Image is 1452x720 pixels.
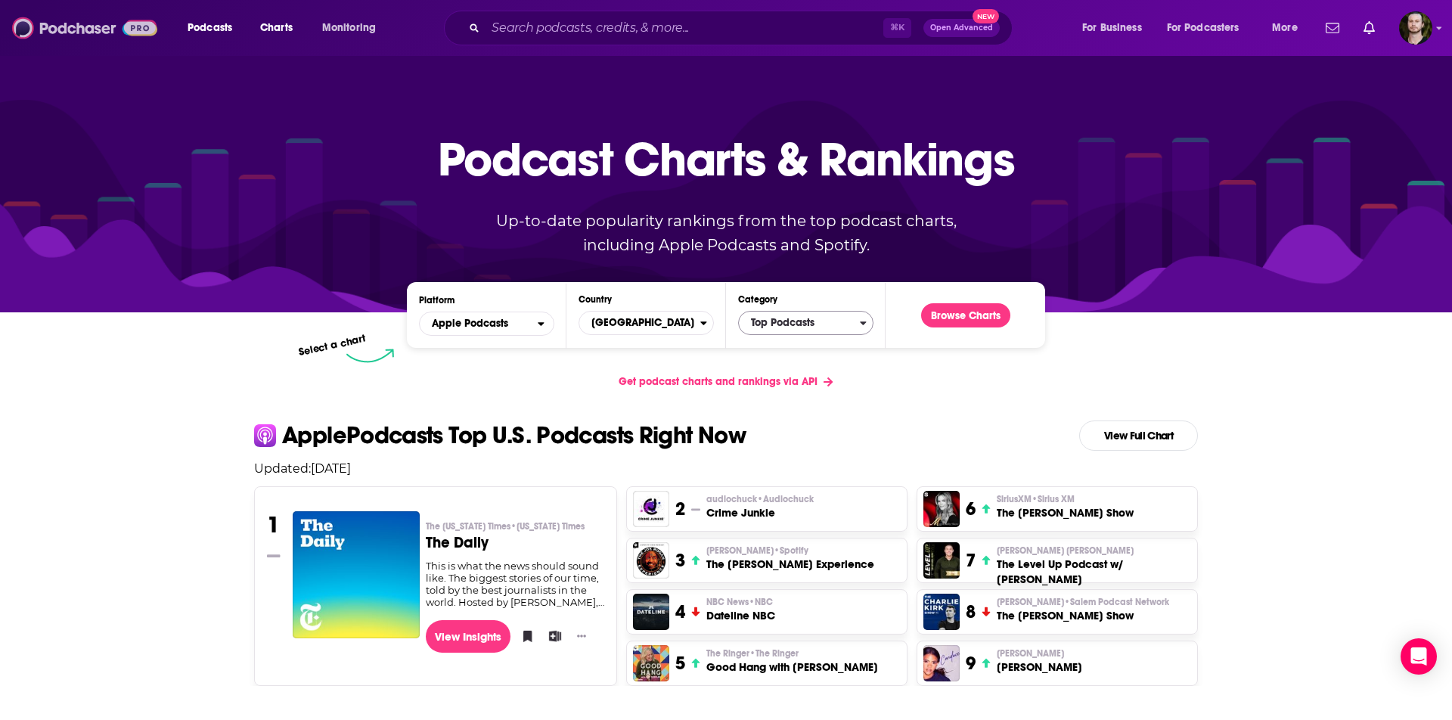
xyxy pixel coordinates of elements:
[706,647,878,659] p: The Ringer • The Ringer
[706,596,775,608] p: NBC News • NBC
[749,597,773,607] span: • NBC
[930,24,993,32] span: Open Advanced
[966,652,976,675] h3: 9
[177,16,252,40] button: open menu
[997,505,1134,520] h3: The [PERSON_NAME] Show
[419,312,554,336] h2: Platforms
[774,545,808,556] span: • Spotify
[1261,16,1317,40] button: open menu
[706,557,874,572] h3: The [PERSON_NAME] Experience
[706,493,814,505] span: audiochuck
[706,608,775,623] h3: Dateline NBC
[426,520,585,532] span: The [US_STATE] Times
[633,542,669,579] img: The Joe Rogan Experience
[293,511,420,638] a: The Daily
[997,596,1169,608] span: [PERSON_NAME]
[1072,16,1161,40] button: open menu
[438,110,1015,208] p: Podcast Charts & Rankings
[997,493,1134,505] p: SiriusXM • Sirius XM
[346,349,394,363] img: select arrow
[188,17,232,39] span: Podcasts
[706,545,874,557] p: Joe Rogan • Spotify
[997,557,1191,587] h3: The Level Up Podcast w/ [PERSON_NAME]
[1357,15,1381,41] a: Show notifications dropdown
[997,659,1082,675] h3: [PERSON_NAME]
[1064,597,1169,607] span: • Salem Podcast Network
[966,498,976,520] h3: 6
[633,645,669,681] img: Good Hang with Amy Poehler
[517,625,532,647] button: Bookmark Podcast
[997,596,1169,608] p: Charlie Kirk • Salem Podcast Network
[1399,11,1432,45] span: Logged in as OutlierAudio
[997,545,1134,557] span: [PERSON_NAME] [PERSON_NAME]
[923,645,960,681] img: Candace
[267,511,280,538] h3: 1
[997,608,1169,623] h3: The [PERSON_NAME] Show
[1401,638,1437,675] div: Open Intercom Messenger
[997,493,1075,505] span: SiriusXM
[619,375,818,388] span: Get podcast charts and rankings via API
[426,520,605,560] a: The [US_STATE] Times•[US_STATE] TimesThe Daily
[254,424,276,446] img: apple Icon
[260,17,293,39] span: Charts
[973,9,1000,23] span: New
[966,549,976,572] h3: 7
[419,312,554,336] button: open menu
[607,363,845,400] a: Get podcast charts and rankings via API
[921,303,1010,327] button: Browse Charts
[997,545,1191,587] a: [PERSON_NAME] [PERSON_NAME]The Level Up Podcast w/ [PERSON_NAME]
[923,542,960,579] img: The Level Up Podcast w/ Paul Alex
[923,491,960,527] img: The Megyn Kelly Show
[706,545,874,572] a: [PERSON_NAME]•SpotifyThe [PERSON_NAME] Experience
[997,647,1082,675] a: [PERSON_NAME][PERSON_NAME]
[706,545,808,557] span: [PERSON_NAME]
[997,493,1134,520] a: SiriusXM•Sirius XMThe [PERSON_NAME] Show
[579,311,714,335] button: Countries
[1167,17,1239,39] span: For Podcasters
[1399,11,1432,45] button: Show profile menu
[12,14,157,42] a: Podchaser - Follow, Share and Rate Podcasts
[1082,17,1142,39] span: For Business
[458,11,1027,45] div: Search podcasts, credits, & more...
[706,505,814,520] h3: Crime Junkie
[1157,16,1261,40] button: open menu
[486,16,883,40] input: Search podcasts, credits, & more...
[706,596,775,623] a: NBC News•NBCDateline NBC
[426,620,511,653] a: View Insights
[997,596,1169,623] a: [PERSON_NAME]•Salem Podcast NetworkThe [PERSON_NAME] Show
[706,493,814,505] p: audiochuck • Audiochuck
[738,311,873,335] button: Categories
[242,461,1210,476] p: Updated: [DATE]
[757,494,814,504] span: • Audiochuck
[1399,11,1432,45] img: User Profile
[633,594,669,630] img: Dateline NBC
[997,647,1082,659] p: Candace Owens
[426,535,605,551] h3: The Daily
[1320,15,1345,41] a: Show notifications dropdown
[706,647,799,659] span: The Ringer
[544,625,559,647] button: Add to List
[1079,421,1198,451] a: View Full Chart
[633,491,669,527] img: Crime Junkie
[1032,494,1075,504] span: • Sirius XM
[923,594,960,630] img: The Charlie Kirk Show
[579,310,700,336] span: [GEOGRAPHIC_DATA]
[282,424,746,448] p: Apple Podcasts Top U.S. Podcasts Right Now
[426,560,605,608] div: This is what the news should sound like. The biggest stories of our time, told by the best journa...
[675,601,685,623] h3: 4
[426,520,605,532] p: The New York Times • New York Times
